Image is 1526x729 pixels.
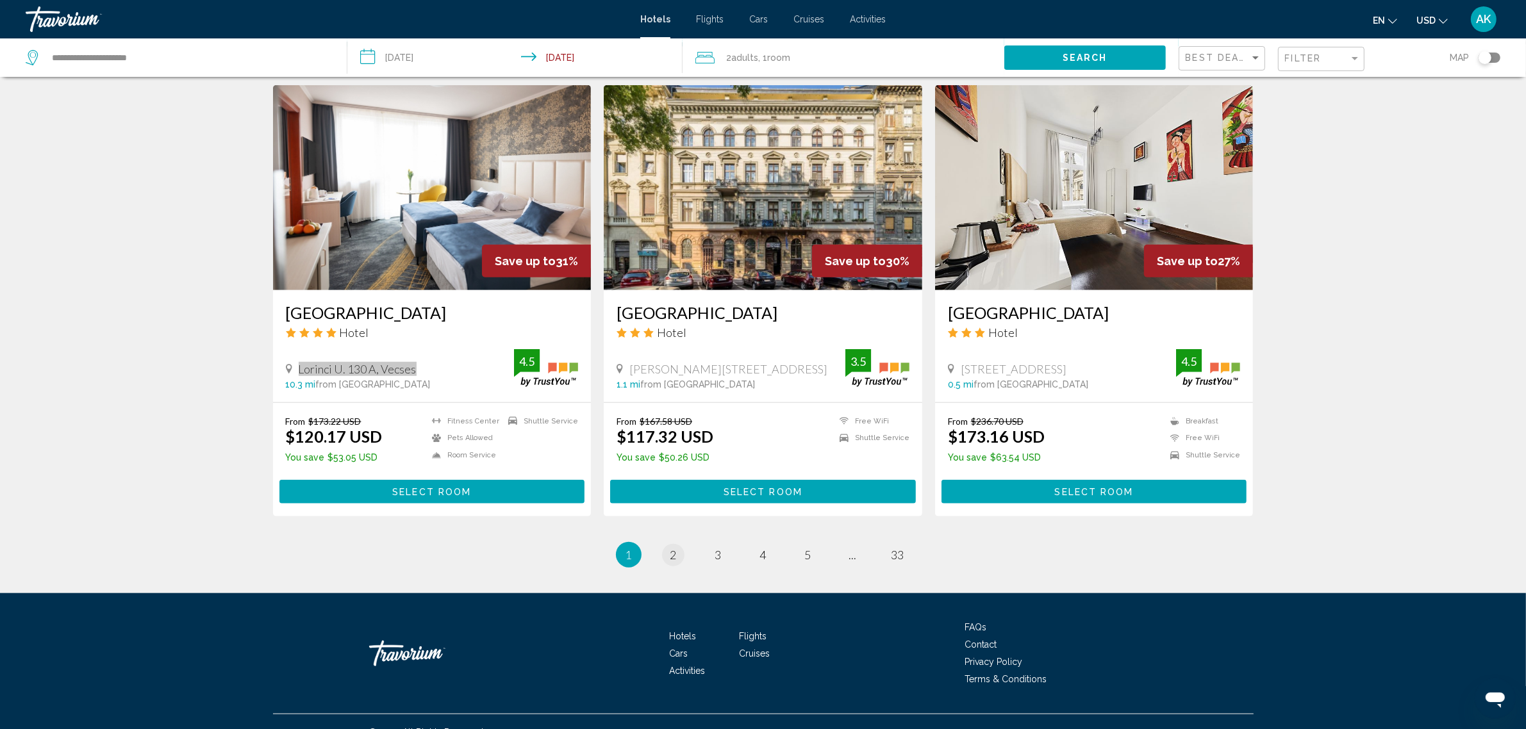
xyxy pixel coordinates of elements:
a: Activities [669,666,705,676]
iframe: Button to launch messaging window [1475,678,1516,719]
li: Free WiFi [833,416,909,427]
div: 30% [812,245,922,277]
span: USD [1416,15,1436,26]
button: Search [1004,45,1165,69]
a: Hotels [669,631,696,641]
button: Change language [1373,11,1397,29]
img: trustyou-badge.svg [845,349,909,387]
mat-select: Sort by [1186,53,1261,64]
ul: Pagination [273,542,1254,568]
div: 27% [1144,245,1253,277]
button: User Menu [1467,6,1500,33]
span: Hotel [340,325,369,340]
div: 4.5 [1176,354,1202,369]
span: Lorinci U. 130 A, Vecses [299,362,417,376]
div: 4.5 [514,354,540,369]
span: Hotel [657,325,686,340]
img: Hotel image [273,85,592,290]
ins: $120.17 USD [286,427,383,446]
a: Select Room [941,483,1247,497]
span: From [617,416,636,427]
button: Toggle map [1469,52,1500,63]
span: 1 [626,548,632,562]
button: Select Room [279,480,585,504]
p: $50.26 USD [617,452,713,463]
span: 2 [670,548,677,562]
span: [PERSON_NAME][STREET_ADDRESS] [629,362,827,376]
span: AK [1477,13,1491,26]
a: Contact [965,639,997,650]
del: $236.70 USD [971,416,1024,427]
img: Hotel image [604,85,922,290]
h3: [GEOGRAPHIC_DATA] [948,303,1241,322]
div: 4 star Hotel [286,325,579,340]
img: trustyou-badge.svg [514,349,578,387]
img: trustyou-badge.svg [1176,349,1240,387]
span: You save [617,452,656,463]
a: Flights [696,14,724,24]
span: Filter [1285,53,1322,63]
li: Fitness Center [426,416,502,427]
ins: $173.16 USD [948,427,1045,446]
span: from [GEOGRAPHIC_DATA] [640,379,755,389]
a: Select Room [279,483,585,497]
span: 2 [726,49,758,67]
span: You save [286,452,325,463]
li: Pets Allowed [426,433,502,444]
span: 0.5 mi [948,379,974,389]
span: Best Deals [1186,53,1253,63]
li: Free WiFi [1164,433,1240,444]
span: from [GEOGRAPHIC_DATA] [316,379,431,389]
span: Adults [731,53,758,63]
button: Select Room [941,480,1247,504]
span: Select Room [1055,487,1134,497]
a: Cars [669,648,688,659]
span: Activities [850,14,886,24]
del: $173.22 USD [309,416,361,427]
li: Shuttle Service [833,433,909,444]
button: Select Room [610,480,916,504]
ins: $117.32 USD [617,427,713,446]
span: Save up to [495,254,556,268]
span: You save [948,452,987,463]
a: Flights [739,631,767,641]
a: Travorium [369,634,497,673]
span: [STREET_ADDRESS] [961,362,1066,376]
button: Filter [1278,46,1364,72]
span: en [1373,15,1385,26]
span: 1.1 mi [617,379,640,389]
a: [GEOGRAPHIC_DATA] [286,303,579,322]
li: Shuttle Service [502,416,578,427]
span: Hotel [988,325,1018,340]
a: Select Room [610,483,916,497]
span: Select Room [724,487,802,497]
span: from [GEOGRAPHIC_DATA] [974,379,1088,389]
span: 33 [892,548,904,562]
span: From [286,416,306,427]
del: $167.58 USD [640,416,692,427]
div: 3.5 [845,354,871,369]
a: Cars [749,14,768,24]
h3: [GEOGRAPHIC_DATA] [617,303,909,322]
span: , 1 [758,49,790,67]
span: FAQs [965,622,987,632]
span: Save up to [1157,254,1218,268]
li: Room Service [426,450,502,461]
span: Cruises [793,14,824,24]
a: Privacy Policy [965,657,1023,667]
button: Check-in date: Jan 6, 2026 Check-out date: Jan 8, 2026 [347,38,682,77]
span: 4 [760,548,767,562]
a: Hotels [640,14,670,24]
span: Select Room [392,487,471,497]
div: 31% [482,245,591,277]
span: ... [849,548,857,562]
